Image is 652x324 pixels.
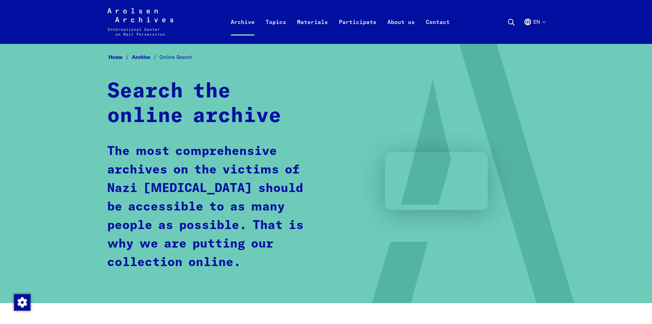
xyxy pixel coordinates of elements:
a: Materials [292,16,333,44]
a: About us [382,16,420,44]
p: The most comprehensive archives on the victims of Nazi [MEDICAL_DATA] should be accessible to as ... [107,142,314,272]
span: Online Search [159,54,192,60]
div: Change consent [14,294,30,310]
button: English, language selection [524,18,545,43]
img: Change consent [14,294,30,311]
a: Contact [420,16,455,44]
a: Participate [333,16,382,44]
strong: Search the online archive [107,81,281,127]
a: Archive [225,16,260,44]
a: Archive [132,54,159,60]
nav: Primary [225,8,455,36]
a: Home [108,54,132,60]
a: Topics [260,16,292,44]
nav: Breadcrumb [107,52,545,63]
